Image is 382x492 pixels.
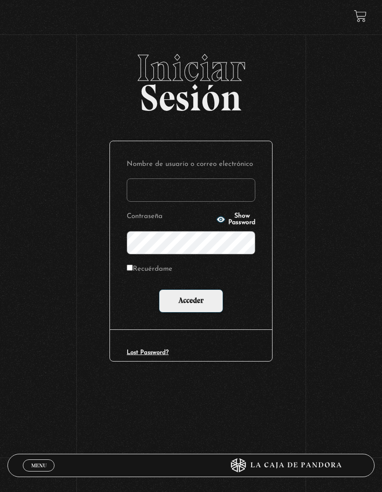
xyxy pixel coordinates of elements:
label: Nombre de usuario o correo electrónico [127,158,255,171]
button: Show Password [216,213,255,226]
h2: Sesión [7,49,374,109]
a: Lost Password? [127,349,169,355]
input: Acceder [159,289,223,313]
input: Recuérdame [127,265,133,271]
span: Iniciar [7,49,374,87]
span: Show Password [228,213,255,226]
a: View your shopping cart [354,10,367,22]
label: Contraseña [127,210,213,224]
span: Cerrar [28,471,50,477]
label: Recuérdame [127,263,172,276]
span: Menu [31,463,47,468]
